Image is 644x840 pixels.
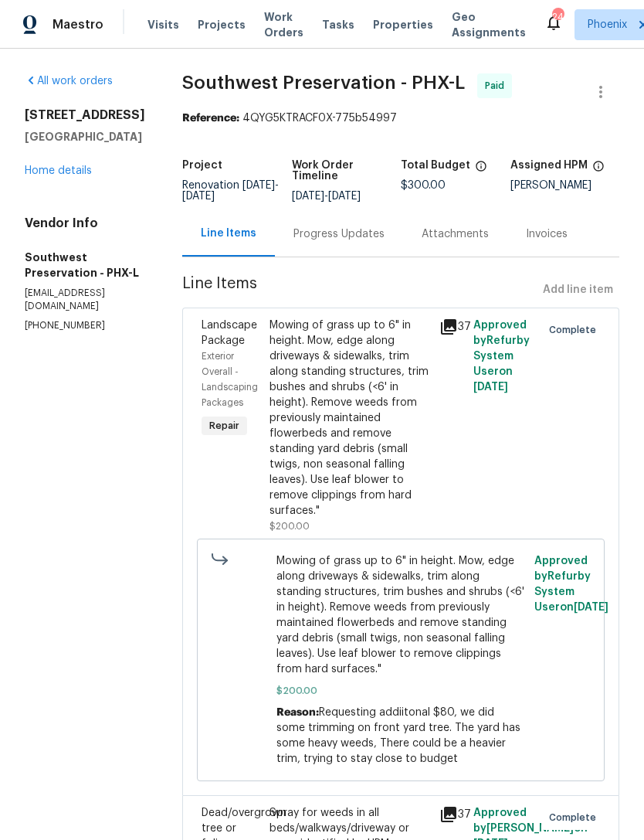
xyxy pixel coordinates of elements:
span: $300.00 [401,180,446,191]
span: Complete [549,322,602,338]
span: The hpm assigned to this work order. [592,160,605,180]
span: [DATE] [292,191,324,202]
span: Exterior Overall - Landscaping Packages [202,352,258,407]
div: Line Items [201,226,256,241]
div: 4QYG5KTRACF0X-775b54997 [182,111,619,126]
span: Paid [485,78,510,94]
h2: [STREET_ADDRESS] [25,107,145,123]
div: [PERSON_NAME] [510,180,620,191]
p: [EMAIL_ADDRESS][DOMAIN_NAME] [25,287,145,313]
span: Approved by Refurby System User on [473,320,530,393]
div: Invoices [526,226,568,242]
h5: Total Budget [401,160,470,171]
span: Tasks [322,19,354,30]
span: [DATE] [473,382,508,393]
h5: Southwest Preservation - PHX-L [25,250,145,281]
p: [PHONE_NUMBER] [25,319,145,332]
span: Geo Assignments [452,9,526,40]
span: Requesting addiitonal $80, we did some trimming on front yard tree. The yard has some heavy weeds... [276,707,520,764]
span: The total cost of line items that have been proposed by Opendoor. This sum includes line items th... [475,160,487,180]
span: Maestro [53,17,103,32]
span: Complete [549,810,602,825]
div: 37 [439,318,464,336]
h5: Project [182,160,222,171]
span: Line Items [182,276,537,304]
span: Approved by Refurby System User on [534,556,608,613]
span: $200.00 [276,683,526,699]
span: [DATE] [242,180,275,191]
a: Home details [25,165,92,176]
span: $200.00 [269,522,310,531]
div: Mowing of grass up to 6" in height. Mow, edge along driveways & sidewalks, trim along standing st... [269,318,430,519]
h5: Work Order Timeline [292,160,402,182]
div: Attachments [422,226,489,242]
h5: [GEOGRAPHIC_DATA] [25,129,145,145]
a: All work orders [25,76,113,87]
span: Southwest Preservation - PHX-L [182,73,465,92]
span: Phoenix [588,17,627,32]
span: Reason: [276,707,319,718]
span: Landscape Package [202,320,257,346]
span: Work Orders [264,9,303,40]
b: Reference: [182,113,239,124]
h5: Assigned HPM [510,160,588,171]
span: [DATE] [328,191,361,202]
div: Progress Updates [293,226,385,242]
span: Repair [203,418,246,434]
span: - [182,180,279,202]
span: Mowing of grass up to 6" in height. Mow, edge along driveways & sidewalks, trim along standing st... [276,553,526,677]
h4: Vendor Info [25,216,145,231]
div: 24 [552,9,563,25]
span: - [292,191,361,202]
span: Visits [147,17,179,32]
div: 37 [439,805,464,824]
span: Projects [198,17,246,32]
span: Renovation [182,180,279,202]
span: Properties [373,17,433,32]
span: [DATE] [574,602,608,613]
span: [DATE] [182,191,215,202]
